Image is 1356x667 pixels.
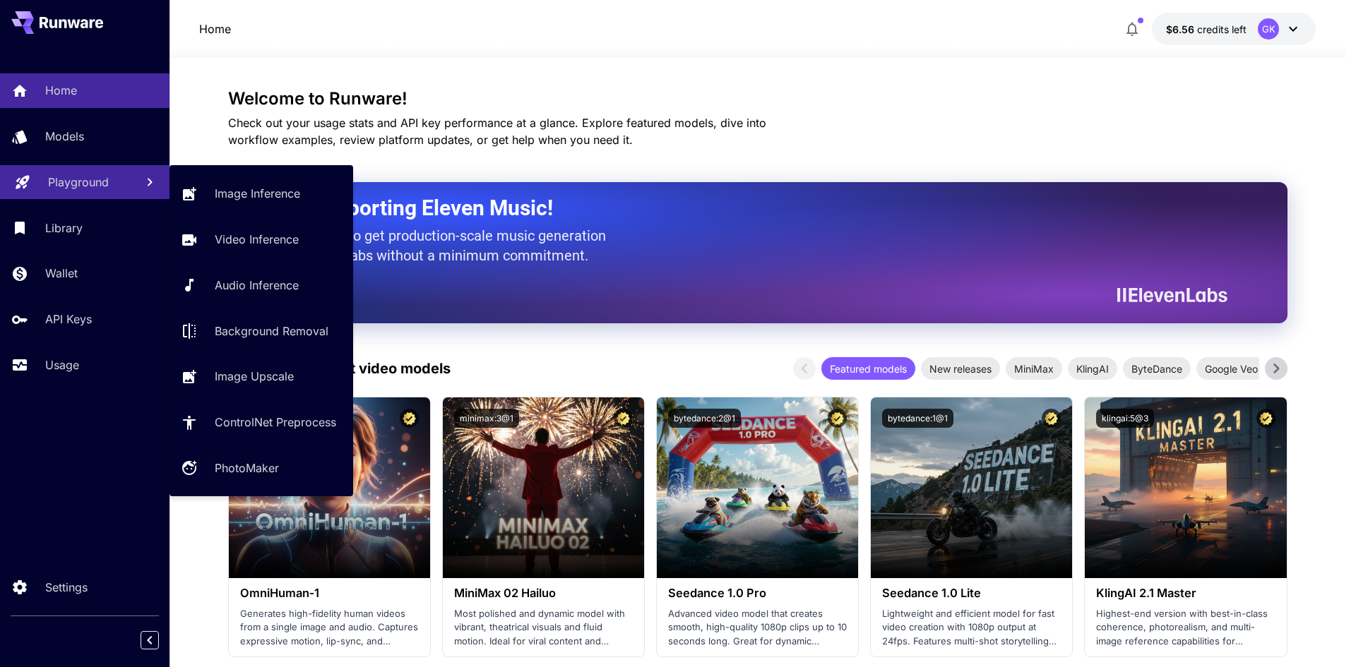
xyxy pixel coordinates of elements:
[454,607,633,649] p: Most polished and dynamic model with vibrant, theatrical visuals and fluid motion. Ideal for vira...
[1258,18,1279,40] div: GK
[1166,23,1197,35] span: $6.56
[454,587,633,600] h3: MiniMax 02 Hailuo
[1256,409,1275,428] button: Certified Model – Vetted for best performance and includes a commercial license.
[1042,409,1061,428] button: Certified Model – Vetted for best performance and includes a commercial license.
[228,89,1287,109] h3: Welcome to Runware!
[48,174,109,191] p: Playground
[882,587,1061,600] h3: Seedance 1.0 Lite
[1123,361,1191,376] span: ByteDance
[169,176,353,211] a: Image Inference
[240,607,419,649] p: Generates high-fidelity human videos from a single image and audio. Captures expressive motion, l...
[400,409,419,428] button: Certified Model – Vetted for best performance and includes a commercial license.
[657,397,858,578] img: alt
[215,414,336,431] p: ControlNet Preprocess
[169,222,353,257] a: Video Inference
[1152,13,1316,45] button: $6.55649
[45,579,88,596] p: Settings
[921,361,1000,376] span: New releases
[263,226,617,265] p: The only way to get production-scale music generation from Eleven Labs without a minimum commitment.
[215,368,294,385] p: Image Upscale
[614,409,633,428] button: Certified Model – Vetted for best performance and includes a commercial license.
[1006,361,1062,376] span: MiniMax
[443,397,644,578] img: alt
[1196,361,1266,376] span: Google Veo
[1068,361,1117,376] span: KlingAI
[1096,607,1275,649] p: Highest-end version with best-in-class coherence, photorealism, and multi-image reference capabil...
[828,409,847,428] button: Certified Model – Vetted for best performance and includes a commercial license.
[45,356,79,373] p: Usage
[821,361,915,376] span: Featured models
[45,128,84,145] p: Models
[1166,22,1247,37] div: $6.55649
[215,323,328,339] p: Background Removal
[45,265,78,282] p: Wallet
[199,20,231,37] nav: breadcrumb
[1085,397,1286,578] img: alt
[228,116,766,147] span: Check out your usage stats and API key performance at a glance. Explore featured models, dive int...
[240,587,419,600] h3: OmniHuman‑1
[871,397,1072,578] img: alt
[1197,23,1247,35] span: credits left
[45,220,83,236] p: Library
[882,607,1061,649] p: Lightweight and efficient model for fast video creation with 1080p output at 24fps. Features mult...
[1096,587,1275,600] h3: KlingAI 2.1 Master
[882,409,953,428] button: bytedance:1@1
[668,587,847,600] h3: Seedance 1.0 Pro
[169,405,353,440] a: ControlNet Preprocess
[169,359,353,394] a: Image Upscale
[215,277,299,294] p: Audio Inference
[169,313,353,348] a: Background Removal
[668,409,741,428] button: bytedance:2@1
[263,195,1217,222] h2: Now Supporting Eleven Music!
[215,231,299,248] p: Video Inference
[454,409,519,428] button: minimax:3@1
[45,82,77,99] p: Home
[169,451,353,486] a: PhotoMaker
[215,459,279,476] p: PhotoMaker
[141,631,159,649] button: Collapse sidebar
[199,20,231,37] p: Home
[151,627,169,653] div: Collapse sidebar
[169,268,353,303] a: Audio Inference
[45,311,92,328] p: API Keys
[1096,409,1154,428] button: klingai:5@3
[215,185,300,202] p: Image Inference
[668,607,847,649] p: Advanced video model that creates smooth, high-quality 1080p clips up to 10 seconds long. Great f...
